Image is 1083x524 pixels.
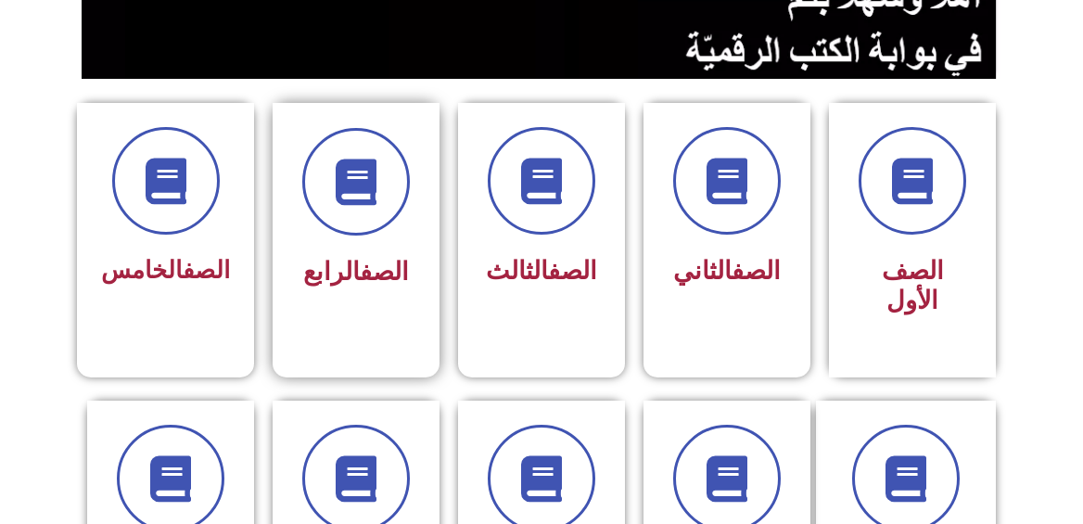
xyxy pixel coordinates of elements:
a: الصف [548,256,597,286]
span: الخامس [101,256,230,284]
a: الصف [183,256,230,284]
span: الثالث [486,256,597,286]
span: الصف الأول [882,256,944,315]
a: الصف [732,256,781,286]
a: الصف [360,257,409,287]
span: الثاني [673,256,781,286]
span: الرابع [303,257,409,287]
